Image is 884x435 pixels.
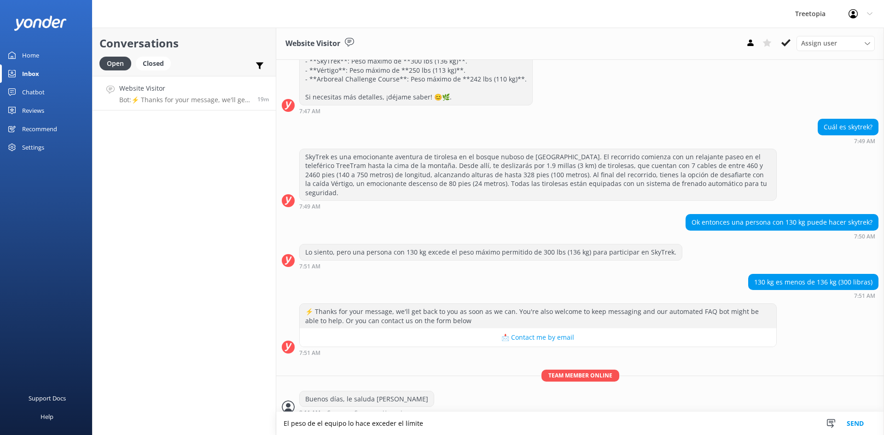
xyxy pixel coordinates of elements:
[299,108,533,114] div: Sep 15 2025 07:47am (UTC -06:00) America/Mexico_City
[299,109,320,114] strong: 7:47 AM
[99,57,131,70] div: Open
[749,274,878,290] div: 130 kg es menos de 136 kg (300 libras)
[299,263,682,269] div: Sep 15 2025 07:51am (UTC -06:00) America/Mexico_City
[818,119,878,135] div: Cuál es skytrek?
[99,35,269,52] h2: Conversations
[22,138,44,157] div: Settings
[119,96,250,104] p: Bot: ⚡ Thanks for your message, we'll get back to you as soon as we can. You're also welcome to k...
[22,64,39,83] div: Inbox
[686,215,878,230] div: Ok entonces una persona con 130 kg puede hacer skytrek?
[41,407,53,426] div: Help
[14,16,67,31] img: yonder-white-logo.png
[22,83,45,101] div: Chatbot
[797,36,875,51] div: Assign User
[22,101,44,120] div: Reviews
[541,370,619,381] span: Team member online
[379,410,402,416] span: • Unread
[136,57,171,70] div: Closed
[119,83,250,93] h4: Website Visitor
[300,304,776,328] div: ⚡ Thanks for your message, we'll get back to you as soon as we can. You're also welcome to keep m...
[299,350,320,356] strong: 7:51 AM
[300,328,776,347] button: 📩 Contact me by email
[854,234,875,239] strong: 7:50 AM
[99,58,136,68] a: Open
[299,204,320,209] strong: 7:49 AM
[29,389,66,407] div: Support Docs
[686,233,878,239] div: Sep 15 2025 07:50am (UTC -06:00) America/Mexico_City
[327,410,376,416] span: Customer Support
[22,120,57,138] div: Recommend
[285,38,340,50] h3: Website Visitor
[748,292,878,299] div: Sep 15 2025 07:51am (UTC -06:00) America/Mexico_City
[854,293,875,299] strong: 7:51 AM
[93,76,276,110] a: Website VisitorBot:⚡ Thanks for your message, we'll get back to you as soon as we can. You're als...
[818,138,878,144] div: Sep 15 2025 07:49am (UTC -06:00) America/Mexico_City
[299,203,777,209] div: Sep 15 2025 07:49am (UTC -06:00) America/Mexico_City
[299,264,320,269] strong: 7:51 AM
[299,410,320,416] strong: 8:11 AM
[300,391,434,407] div: Buenos días, le saluda [PERSON_NAME]
[136,58,175,68] a: Closed
[300,35,532,105] div: Hola! Aquí están los límites de peso para las actividades: - **SkyTrek**: Peso máximo de **300 lb...
[801,38,837,48] span: Assign user
[300,149,776,201] div: SkyTrek es una emocionante aventura de tirolesa en el bosque nuboso de [GEOGRAPHIC_DATA]. El reco...
[854,139,875,144] strong: 7:49 AM
[838,412,872,435] button: Send
[257,95,269,103] span: Sep 15 2025 07:51am (UTC -06:00) America/Mexico_City
[276,412,884,435] textarea: El peso de el equipo lo hace exceder el límite
[299,409,434,416] div: Sep 15 2025 08:11am (UTC -06:00) America/Mexico_City
[300,244,682,260] div: Lo siento, pero una persona con 130 kg excede el peso máximo permitido de 300 lbs (136 kg) para p...
[299,349,777,356] div: Sep 15 2025 07:51am (UTC -06:00) America/Mexico_City
[22,46,39,64] div: Home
